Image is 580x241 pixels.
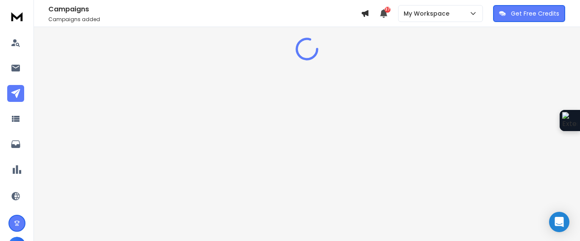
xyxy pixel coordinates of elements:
[8,8,25,24] img: logo
[48,16,361,23] p: Campaigns added
[404,9,453,18] p: My Workspace
[511,9,559,18] p: Get Free Credits
[562,112,577,129] img: Extension Icon
[385,7,390,13] span: 37
[549,212,569,232] div: Open Intercom Messenger
[48,4,361,14] h1: Campaigns
[493,5,565,22] button: Get Free Credits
